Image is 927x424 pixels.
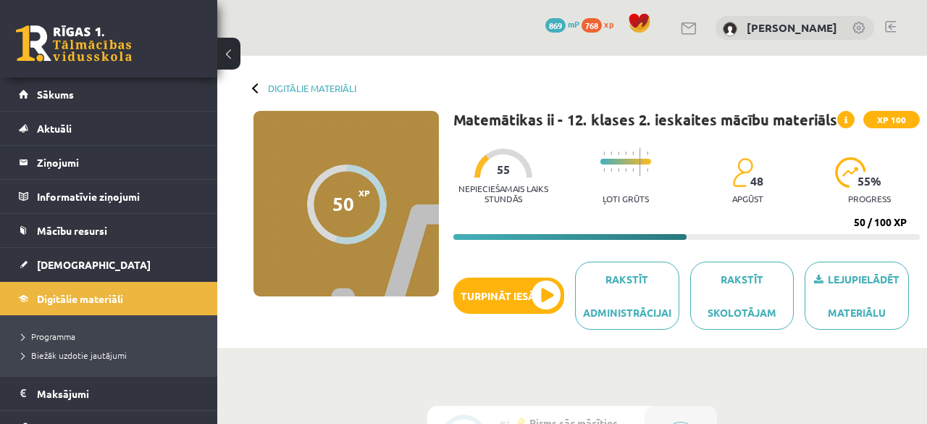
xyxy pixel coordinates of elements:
span: XP 100 [863,111,920,128]
img: icon-short-line-57e1e144782c952c97e751825c79c345078a6d821885a25fce030b3d8c18986b.svg [632,168,634,172]
a: Lejupielādēt materiālu [805,262,909,330]
a: Biežāk uzdotie jautājumi [22,349,203,362]
a: 869 mP [545,18,579,30]
span: 55 % [857,175,882,188]
span: Digitālie materiāli [37,292,123,305]
a: Digitālie materiāli [19,282,199,315]
a: [DEMOGRAPHIC_DATA] [19,248,199,281]
a: Ziņojumi [19,146,199,179]
img: students-c634bb4e5e11cddfef0936a35e636f08e4e9abd3cc4e673bd6f9a4125e45ecb1.svg [732,157,753,188]
legend: Informatīvie ziņojumi [37,180,199,213]
span: 48 [750,175,763,188]
legend: Ziņojumi [37,146,199,179]
p: Nepieciešamais laiks stundās [453,183,554,204]
span: 55 [497,163,510,176]
a: Rakstīt skolotājam [690,262,794,330]
a: 768 xp [582,18,621,30]
legend: Maksājumi [37,377,199,410]
a: Aktuāli [19,112,199,145]
span: Sākums [37,88,74,101]
img: icon-short-line-57e1e144782c952c97e751825c79c345078a6d821885a25fce030b3d8c18986b.svg [647,168,648,172]
span: 869 [545,18,566,33]
a: Maksājumi [19,377,199,410]
span: [DEMOGRAPHIC_DATA] [37,258,151,271]
p: Ļoti grūts [603,194,649,204]
img: icon-short-line-57e1e144782c952c97e751825c79c345078a6d821885a25fce030b3d8c18986b.svg [618,151,619,155]
a: Informatīvie ziņojumi [19,180,199,213]
a: [PERSON_NAME] [747,20,837,35]
img: icon-long-line-d9ea69661e0d244f92f715978eff75569469978d946b2353a9bb055b3ed8787d.svg [639,148,641,176]
a: Programma [22,330,203,343]
img: icon-short-line-57e1e144782c952c97e751825c79c345078a6d821885a25fce030b3d8c18986b.svg [647,151,648,155]
img: icon-short-line-57e1e144782c952c97e751825c79c345078a6d821885a25fce030b3d8c18986b.svg [632,151,634,155]
span: xp [604,18,613,30]
img: icon-short-line-57e1e144782c952c97e751825c79c345078a6d821885a25fce030b3d8c18986b.svg [618,168,619,172]
span: Programma [22,331,75,342]
img: icon-short-line-57e1e144782c952c97e751825c79c345078a6d821885a25fce030b3d8c18986b.svg [603,151,605,155]
img: icon-short-line-57e1e144782c952c97e751825c79c345078a6d821885a25fce030b3d8c18986b.svg [611,168,612,172]
img: icon-short-line-57e1e144782c952c97e751825c79c345078a6d821885a25fce030b3d8c18986b.svg [603,168,605,172]
span: XP [358,188,370,198]
a: Sākums [19,78,199,111]
a: Mācību resursi [19,214,199,247]
a: Rakstīt administrācijai [575,262,679,330]
img: Katrīne Rubene [723,22,737,36]
p: progress [848,194,891,204]
span: Aktuāli [37,122,72,135]
span: 768 [582,18,602,33]
img: icon-short-line-57e1e144782c952c97e751825c79c345078a6d821885a25fce030b3d8c18986b.svg [611,151,612,155]
p: apgūst [732,194,763,204]
img: icon-progress-161ccf0a02000e728c5f80fcf4c31c7af3da0e1684b2b1d7c360e028c24a22f1.svg [835,157,866,188]
h1: Matemātikas ii - 12. klases 2. ieskaites mācību materiāls [453,111,837,128]
img: icon-short-line-57e1e144782c952c97e751825c79c345078a6d821885a25fce030b3d8c18986b.svg [625,151,626,155]
a: Rīgas 1. Tālmācības vidusskola [16,25,132,62]
div: 50 [332,193,354,215]
span: mP [568,18,579,30]
span: Biežāk uzdotie jautājumi [22,349,127,361]
button: Turpināt iesākto [453,278,564,314]
span: Mācību resursi [37,224,107,237]
a: Digitālie materiāli [268,83,356,93]
img: icon-short-line-57e1e144782c952c97e751825c79c345078a6d821885a25fce030b3d8c18986b.svg [625,168,626,172]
